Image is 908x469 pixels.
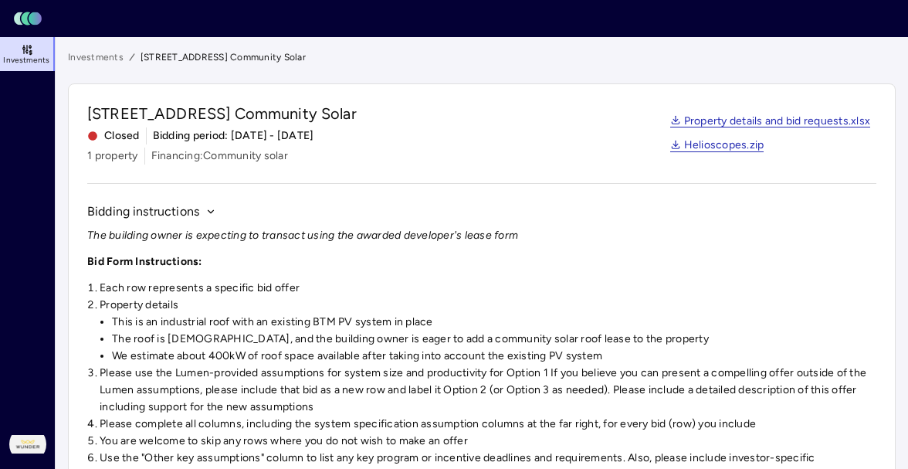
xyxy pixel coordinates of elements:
[670,140,764,152] a: Helioscopes.zip
[100,365,876,416] li: Please use the Lumen-provided assumptions for system size and productivity for Option 1 If you be...
[112,314,876,331] li: This is an industrial roof with an existing BTM PV system in place
[100,297,876,365] li: Property details
[112,331,876,348] li: The roof is [DEMOGRAPHIC_DATA], and the building owner is eager to add a community solar roof lea...
[3,56,49,65] span: Investments
[87,127,140,144] span: Closed
[87,103,357,124] span: [STREET_ADDRESS] Community Solar
[141,49,306,65] span: [STREET_ADDRESS] Community Solar
[112,348,876,365] li: We estimate about 400kW of roof space available after taking into account the existing PV system
[68,49,124,65] a: Investments
[87,229,518,242] em: The building owner is expecting to transact using the awarded developer's lease form
[670,116,871,128] a: Property details and bid requests.xlsx
[100,416,876,433] li: Please complete all columns, including the system specification assumption columns at the far rig...
[87,202,216,221] button: Bidding instructions
[68,49,896,65] nav: breadcrumb
[87,255,202,268] strong: Bid Form Instructions:
[153,127,314,144] span: Bidding period: [DATE] - [DATE]
[9,426,46,463] img: Wunder
[100,280,876,297] li: Each row represents a specific bid offer
[151,148,288,165] span: Financing: Community solar
[87,202,199,221] span: Bidding instructions
[100,433,876,450] li: You are welcome to skip any rows where you do not wish to make an offer
[87,148,138,165] span: 1 property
